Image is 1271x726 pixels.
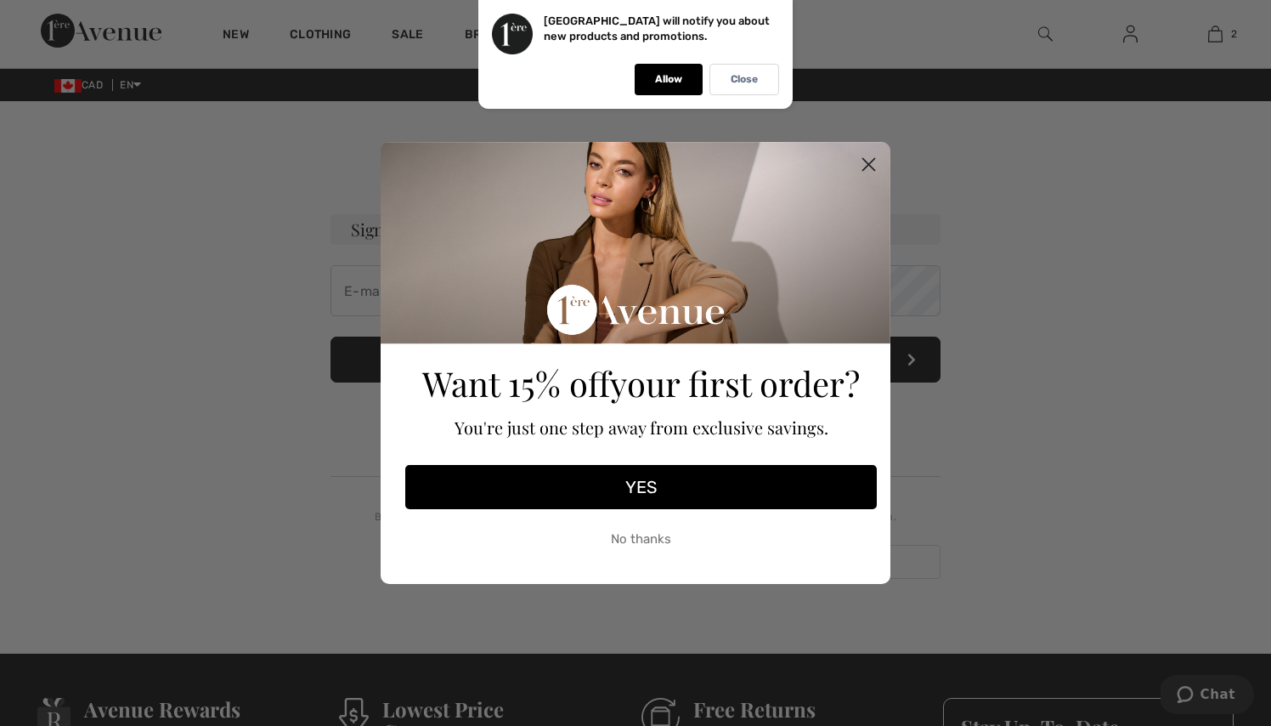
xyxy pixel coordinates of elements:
p: Close [731,73,758,86]
button: YES [405,465,877,509]
button: Close dialog [854,150,884,179]
span: your first order? [610,360,860,406]
span: You're just one step away from exclusive savings. [455,416,828,439]
span: Chat [40,12,75,27]
p: Allow [655,73,682,86]
button: No thanks [405,518,877,560]
p: [GEOGRAPHIC_DATA] will notify you about new products and promotions. [544,14,770,43]
span: Want 15% off [422,360,610,406]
